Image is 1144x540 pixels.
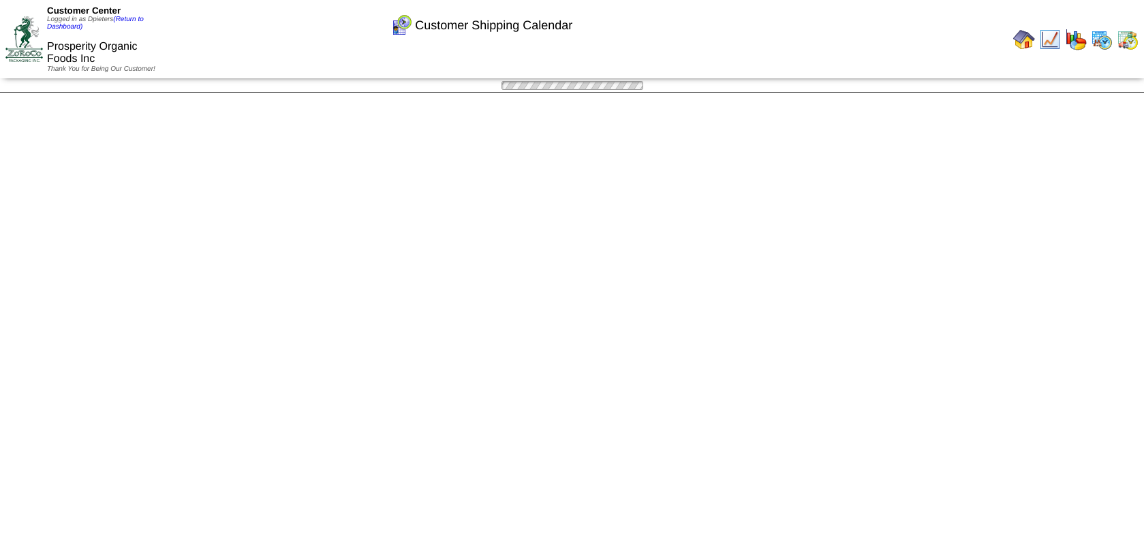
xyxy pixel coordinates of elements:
span: Prosperity Organic Foods Inc [47,41,138,65]
img: calendarinout.gif [1117,29,1139,50]
img: ZoRoCo_Logo(Green%26Foil)%20jpg.webp [5,16,43,62]
img: graph.gif [1065,29,1087,50]
img: calendarcustomer.gif [390,14,412,36]
a: (Return to Dashboard) [47,16,144,31]
span: Thank You for Being Our Customer! [47,65,155,73]
span: Customer Shipping Calendar [415,18,572,33]
span: Customer Center [47,5,121,16]
img: home.gif [1013,29,1035,50]
img: line_graph.gif [1039,29,1061,50]
img: calendarprod.gif [1091,29,1113,50]
span: Logged in as Dpieters [47,16,144,31]
img: loading [497,79,647,92]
